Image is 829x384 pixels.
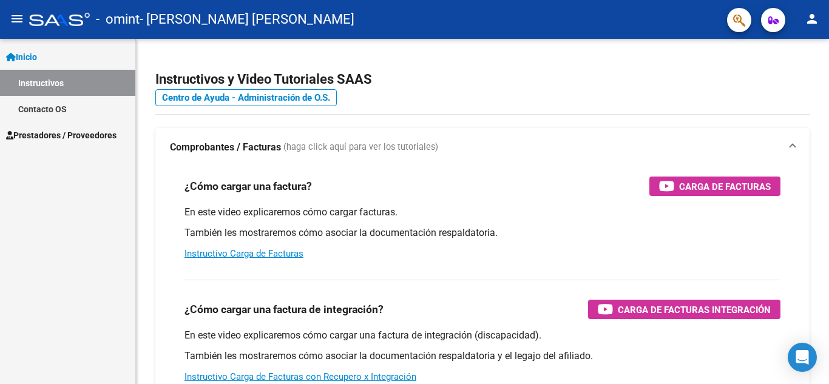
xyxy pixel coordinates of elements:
a: Instructivo Carga de Facturas con Recupero x Integración [184,371,416,382]
span: Carga de Facturas [679,179,771,194]
button: Carga de Facturas Integración [588,300,780,319]
span: - [PERSON_NAME] [PERSON_NAME] [140,6,354,33]
p: También les mostraremos cómo asociar la documentación respaldatoria. [184,226,780,240]
div: Open Intercom Messenger [788,343,817,372]
span: Prestadores / Proveedores [6,129,117,142]
mat-icon: person [805,12,819,26]
span: (haga click aquí para ver los tutoriales) [283,141,438,154]
p: En este video explicaremos cómo cargar facturas. [184,206,780,219]
span: Inicio [6,50,37,64]
p: En este video explicaremos cómo cargar una factura de integración (discapacidad). [184,329,780,342]
p: También les mostraremos cómo asociar la documentación respaldatoria y el legajo del afiliado. [184,349,780,363]
strong: Comprobantes / Facturas [170,141,281,154]
span: - omint [96,6,140,33]
mat-expansion-panel-header: Comprobantes / Facturas (haga click aquí para ver los tutoriales) [155,128,810,167]
h3: ¿Cómo cargar una factura de integración? [184,301,384,318]
span: Carga de Facturas Integración [618,302,771,317]
button: Carga de Facturas [649,177,780,196]
h3: ¿Cómo cargar una factura? [184,178,312,195]
mat-icon: menu [10,12,24,26]
a: Centro de Ayuda - Administración de O.S. [155,89,337,106]
a: Instructivo Carga de Facturas [184,248,303,259]
h2: Instructivos y Video Tutoriales SAAS [155,68,810,91]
